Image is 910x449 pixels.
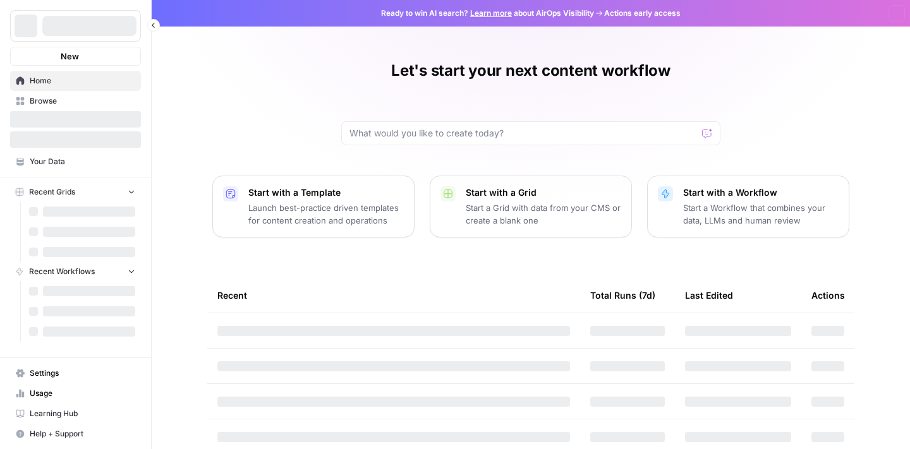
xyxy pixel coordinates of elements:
[10,262,141,281] button: Recent Workflows
[10,47,141,66] button: New
[10,71,141,91] a: Home
[391,61,670,81] h1: Let's start your next content workflow
[683,201,839,227] p: Start a Workflow that combines your data, LLMs and human review
[430,176,632,237] button: Start with a GridStart a Grid with data from your CMS or create a blank one
[248,201,404,227] p: Launch best-practice driven templates for content creation and operations
[29,266,95,277] span: Recent Workflows
[10,383,141,404] a: Usage
[10,183,141,201] button: Recent Grids
[30,368,135,379] span: Settings
[29,186,75,198] span: Recent Grids
[30,408,135,419] span: Learning Hub
[349,127,697,140] input: What would you like to create today?
[590,278,655,313] div: Total Runs (7d)
[61,50,79,63] span: New
[30,428,135,440] span: Help + Support
[647,176,849,237] button: Start with a WorkflowStart a Workflow that combines your data, LLMs and human review
[248,186,404,199] p: Start with a Template
[10,91,141,111] a: Browse
[604,8,681,19] span: Actions early access
[10,152,141,172] a: Your Data
[10,404,141,424] a: Learning Hub
[30,388,135,399] span: Usage
[30,75,135,87] span: Home
[381,8,594,19] span: Ready to win AI search? about AirOps Visibility
[683,186,839,199] p: Start with a Workflow
[30,156,135,167] span: Your Data
[10,424,141,444] button: Help + Support
[10,363,141,383] a: Settings
[470,8,512,18] a: Learn more
[685,278,733,313] div: Last Edited
[466,186,621,199] p: Start with a Grid
[811,278,845,313] div: Actions
[217,278,570,313] div: Recent
[466,201,621,227] p: Start a Grid with data from your CMS or create a blank one
[30,95,135,107] span: Browse
[212,176,415,237] button: Start with a TemplateLaunch best-practice driven templates for content creation and operations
